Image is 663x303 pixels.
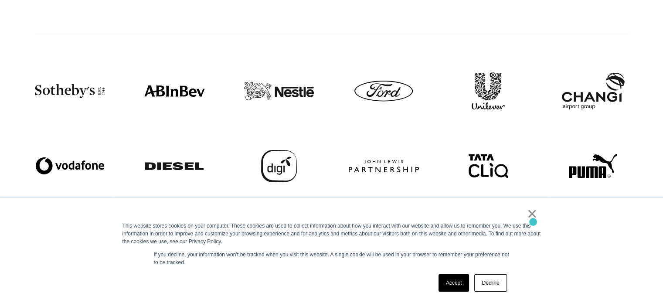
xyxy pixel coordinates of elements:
[474,274,507,292] a: Decline
[145,162,204,170] img: Diesel
[569,154,617,178] img: Puma
[472,72,505,109] img: Unilever
[122,222,541,245] div: This website stores cookies on your computer. These cookies are used to collect information about...
[154,251,510,266] p: If you decline, your information won’t be tracked when you visit this website. A single cookie wi...
[354,81,413,102] img: Ford
[439,274,469,292] a: Accept
[261,150,297,182] img: Digi
[144,85,205,97] img: AbInBev
[527,210,537,218] a: ×
[349,160,418,172] img: John Lewis
[35,84,105,98] img: Sotheyby's
[36,157,104,174] img: Vodafone
[469,154,508,178] img: Tata Cliq
[244,82,314,100] img: Nestle
[562,73,625,109] img: Changi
